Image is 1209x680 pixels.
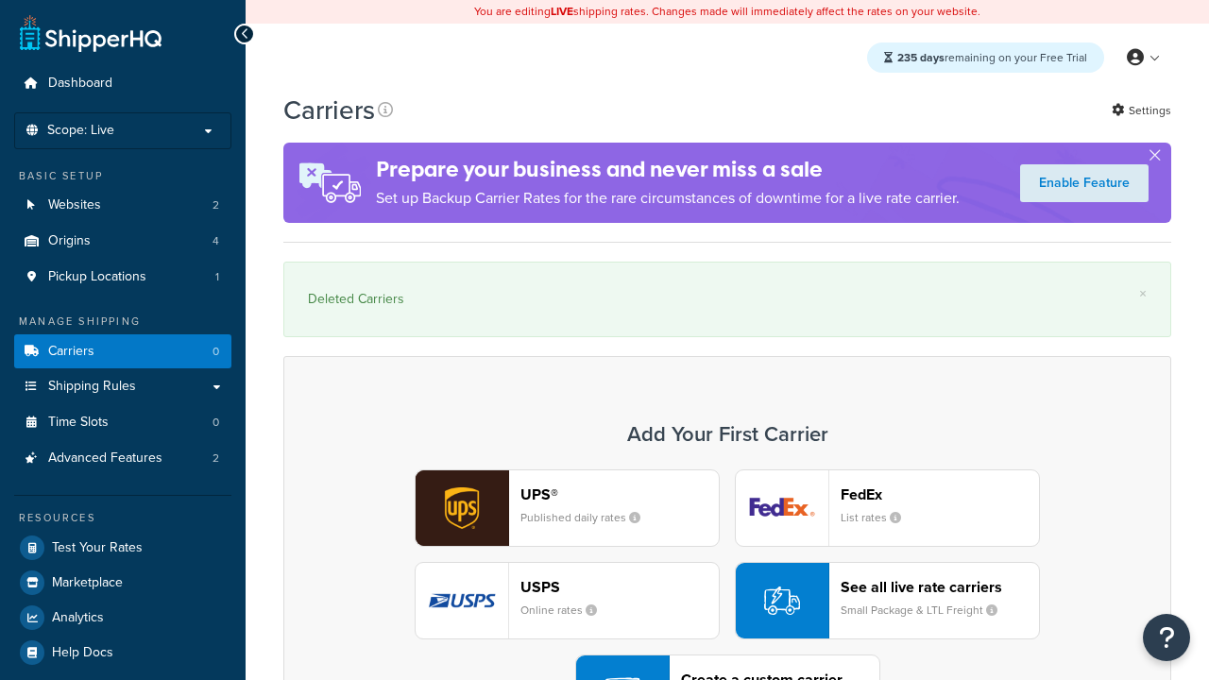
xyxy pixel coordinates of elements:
div: Manage Shipping [14,314,231,330]
a: Time Slots 0 [14,405,231,440]
a: Help Docs [14,636,231,670]
span: Carriers [48,344,94,360]
span: Websites [48,197,101,213]
b: LIVE [551,3,573,20]
span: 0 [213,344,219,360]
span: 1 [215,269,219,285]
button: ups logoUPS®Published daily rates [415,469,720,547]
span: 2 [213,450,219,467]
button: Open Resource Center [1143,614,1190,661]
span: Time Slots [48,415,109,431]
img: usps logo [416,563,508,638]
span: Test Your Rates [52,540,143,556]
small: Published daily rates [520,509,656,526]
div: Resources [14,510,231,526]
small: Online rates [520,602,612,619]
span: Origins [48,233,91,249]
span: Dashboard [48,76,112,92]
header: See all live rate carriers [841,578,1039,596]
span: 2 [213,197,219,213]
a: ShipperHQ Home [20,14,162,52]
p: Set up Backup Carrier Rates for the rare circumstances of downtime for a live rate carrier. [376,185,960,212]
span: 0 [213,415,219,431]
img: icon-carrier-liverate-becf4550.svg [764,583,800,619]
a: Advanced Features 2 [14,441,231,476]
span: Analytics [52,610,104,626]
a: Carriers 0 [14,334,231,369]
a: Enable Feature [1020,164,1149,202]
a: × [1139,286,1147,301]
li: Advanced Features [14,441,231,476]
a: Marketplace [14,566,231,600]
h3: Add Your First Carrier [303,423,1151,446]
span: Pickup Locations [48,269,146,285]
a: Dashboard [14,66,231,101]
span: Advanced Features [48,450,162,467]
li: Origins [14,224,231,259]
a: Origins 4 [14,224,231,259]
button: usps logoUSPSOnline rates [415,562,720,639]
header: UPS® [520,485,719,503]
button: fedEx logoFedExList rates [735,469,1040,547]
a: Test Your Rates [14,531,231,565]
img: ups logo [416,470,508,546]
span: Marketplace [52,575,123,591]
a: Pickup Locations 1 [14,260,231,295]
span: Help Docs [52,645,113,661]
header: USPS [520,578,719,596]
a: Analytics [14,601,231,635]
a: Settings [1112,97,1171,124]
div: Deleted Carriers [308,286,1147,313]
li: Time Slots [14,405,231,440]
h4: Prepare your business and never miss a sale [376,154,960,185]
li: Websites [14,188,231,223]
img: ad-rules-rateshop-fe6ec290ccb7230408bd80ed9643f0289d75e0ffd9eb532fc0e269fcd187b520.png [283,143,376,223]
img: fedEx logo [736,470,828,546]
span: Shipping Rules [48,379,136,395]
li: Carriers [14,334,231,369]
header: FedEx [841,485,1039,503]
h1: Carriers [283,92,375,128]
strong: 235 days [897,49,945,66]
a: Shipping Rules [14,369,231,404]
small: Small Package & LTL Freight [841,602,1013,619]
a: Websites 2 [14,188,231,223]
span: Scope: Live [47,123,114,139]
div: Basic Setup [14,168,231,184]
div: remaining on your Free Trial [867,42,1104,73]
button: See all live rate carriersSmall Package & LTL Freight [735,562,1040,639]
span: 4 [213,233,219,249]
li: Pickup Locations [14,260,231,295]
small: List rates [841,509,916,526]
